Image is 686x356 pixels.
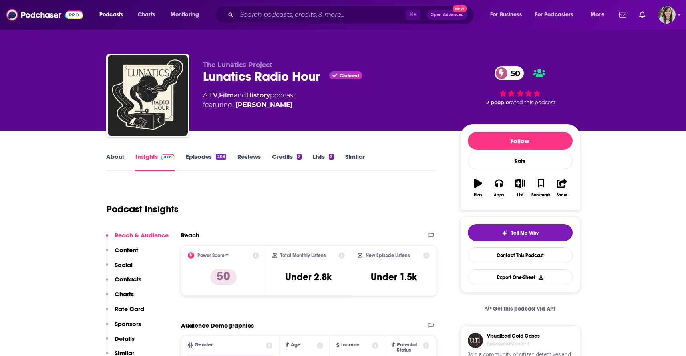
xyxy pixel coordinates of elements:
[106,203,179,215] h1: Podcast Insights
[509,99,555,105] span: rated this podcast
[468,247,573,263] a: Contact This Podcast
[106,290,134,305] button: Charts
[133,8,160,21] a: Charts
[531,174,551,202] button: Bookmark
[203,61,272,69] span: The Lunatics Project
[509,174,530,202] button: List
[495,66,524,80] a: 50
[345,153,365,171] a: Similar
[427,10,467,20] button: Open AdvancedNew
[658,6,676,24] button: Show profile menu
[531,193,550,198] div: Bookmark
[106,275,141,290] button: Contacts
[535,9,573,20] span: For Podcasters
[209,91,218,99] a: TV
[115,305,144,313] p: Rate Card
[216,154,226,160] div: 209
[503,66,524,80] span: 50
[138,9,155,20] span: Charts
[181,322,254,329] h2: Audience Demographics
[106,305,144,320] button: Rate Card
[591,9,604,20] span: More
[490,9,522,20] span: For Business
[460,61,580,111] div: 50 2 peoplerated this podcast
[195,342,213,348] span: Gender
[453,5,467,12] span: New
[99,9,123,20] span: Podcasts
[341,342,360,348] span: Income
[186,153,226,171] a: Episodes209
[272,153,302,171] a: Credits2
[468,333,483,348] img: coldCase.18b32719.png
[485,8,532,21] button: open menu
[218,91,219,99] span: ,
[329,154,334,160] div: 2
[94,8,133,21] button: open menu
[494,193,504,198] div: Apps
[115,320,141,328] p: Sponsors
[108,55,188,136] img: Lunatics Radio Hour
[6,7,83,22] img: Podchaser - Follow, Share and Rate Podcasts
[585,8,614,21] button: open menu
[203,100,296,110] span: featuring
[489,174,509,202] button: Apps
[493,305,555,312] span: Get this podcast via API
[291,342,301,348] span: Age
[106,246,138,261] button: Content
[171,9,199,20] span: Monitoring
[468,269,573,285] button: Export One-Sheet
[551,174,572,202] button: Share
[530,8,585,21] button: open menu
[161,154,175,160] img: Podchaser Pro
[479,299,562,319] a: Get this podcast via API
[237,8,406,21] input: Search podcasts, credits, & more...
[106,153,124,171] a: About
[106,335,135,350] button: Details
[658,6,676,24] img: User Profile
[397,342,422,353] span: Parental Status
[115,231,169,239] p: Reach & Audience
[616,8,630,22] a: Show notifications dropdown
[106,261,133,276] button: Social
[468,153,573,169] div: Rate
[115,261,133,269] p: Social
[235,100,293,110] a: Abby Brenker
[197,253,229,258] h2: Power Score™
[165,8,209,21] button: open menu
[115,246,138,254] p: Content
[406,10,420,20] span: ⌘ K
[297,154,302,160] div: 2
[106,320,141,335] button: Sponsors
[234,91,246,99] span: and
[366,253,410,258] h2: New Episode Listens
[431,13,464,17] span: Open Advanced
[115,290,134,298] p: Charts
[222,6,482,24] div: Search podcasts, credits, & more...
[340,74,359,78] span: Claimed
[115,335,135,342] p: Details
[501,230,508,236] img: tell me why sparkle
[468,174,489,202] button: Play
[313,153,334,171] a: Lists2
[511,230,539,236] span: Tell Me Why
[468,132,573,150] button: Follow
[115,275,141,283] p: Contacts
[474,193,482,198] div: Play
[658,6,676,24] span: Logged in as devinandrade
[181,231,199,239] h2: Reach
[486,99,509,105] span: 2 people
[237,153,261,171] a: Reviews
[468,224,573,241] button: tell me why sparkleTell Me Why
[487,341,540,346] h4: Sponsored Content
[210,269,237,285] p: 50
[636,8,648,22] a: Show notifications dropdown
[135,153,175,171] a: InsightsPodchaser Pro
[280,253,326,258] h2: Total Monthly Listens
[487,333,540,339] h3: Visualized Cold Cases
[557,193,567,198] div: Share
[106,231,169,246] button: Reach & Audience
[219,91,234,99] a: Film
[371,271,417,283] h3: Under 1.5k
